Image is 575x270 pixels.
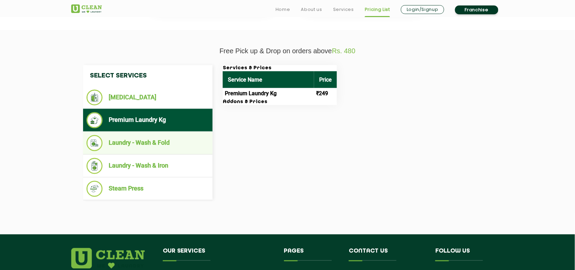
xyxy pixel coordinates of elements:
a: Login/Signup [401,5,444,14]
img: Steam Press [87,181,103,197]
h4: Follow us [435,248,495,261]
td: Premium Laundry Kg [223,88,314,99]
img: Laundry - Wash & Fold [87,135,103,151]
li: [MEDICAL_DATA] [87,90,209,105]
img: Laundry - Wash & Iron [87,158,103,174]
li: Premium Laundry Kg [87,112,209,128]
h3: Addons & Prices [223,99,337,105]
th: Service Name [223,71,314,88]
p: Free Pick up & Drop on orders above [71,47,504,55]
li: Laundry - Wash & Fold [87,135,209,151]
li: Laundry - Wash & Iron [87,158,209,174]
a: About us [301,5,322,14]
h4: Our Services [163,248,274,261]
h4: Select Services [83,65,213,86]
td: ₹249 [314,88,337,99]
a: Pricing List [365,5,390,14]
img: Dry Cleaning [87,90,103,105]
a: Home [276,5,290,14]
th: Price [314,71,337,88]
h4: Pages [284,248,339,261]
a: Services [333,5,354,14]
span: Rs. 480 [332,47,356,55]
a: Franchise [455,5,498,14]
h3: Services & Prices [223,65,337,71]
h4: Contact us [349,248,425,261]
li: Steam Press [87,181,209,197]
img: logo.png [71,248,145,269]
img: UClean Laundry and Dry Cleaning [71,4,102,13]
img: Premium Laundry Kg [87,112,103,128]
